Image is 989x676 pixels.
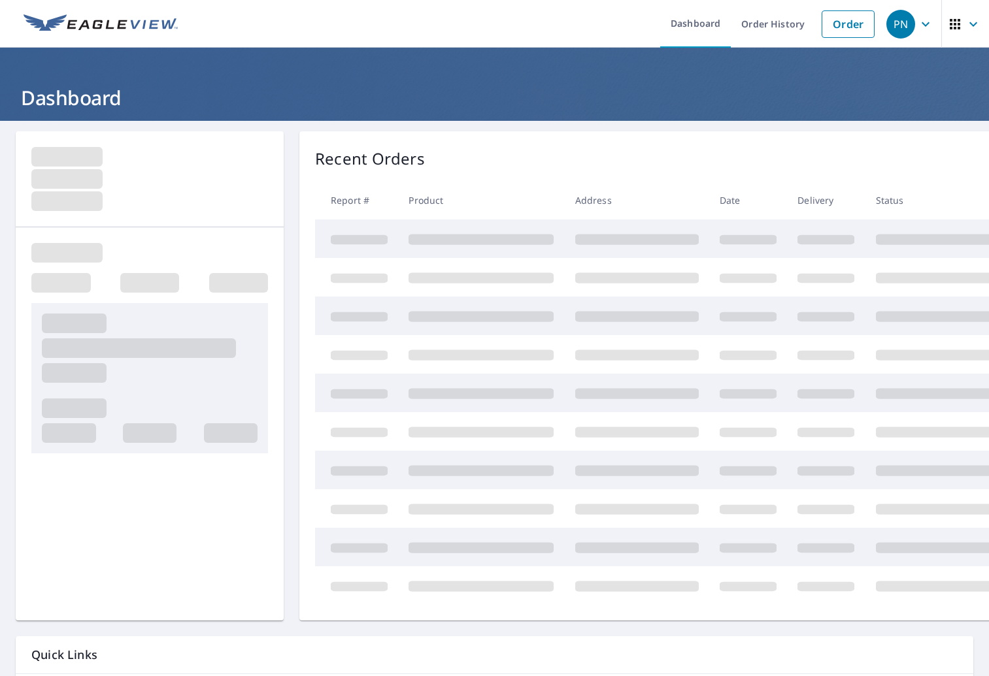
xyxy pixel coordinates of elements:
[31,647,958,663] p: Quick Links
[315,147,425,170] p: Recent Orders
[16,84,973,111] h1: Dashboard
[565,181,709,219] th: Address
[315,181,398,219] th: Report #
[822,10,875,38] a: Order
[709,181,787,219] th: Date
[886,10,915,39] div: PN
[787,181,865,219] th: Delivery
[24,14,178,34] img: EV Logo
[398,181,564,219] th: Product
